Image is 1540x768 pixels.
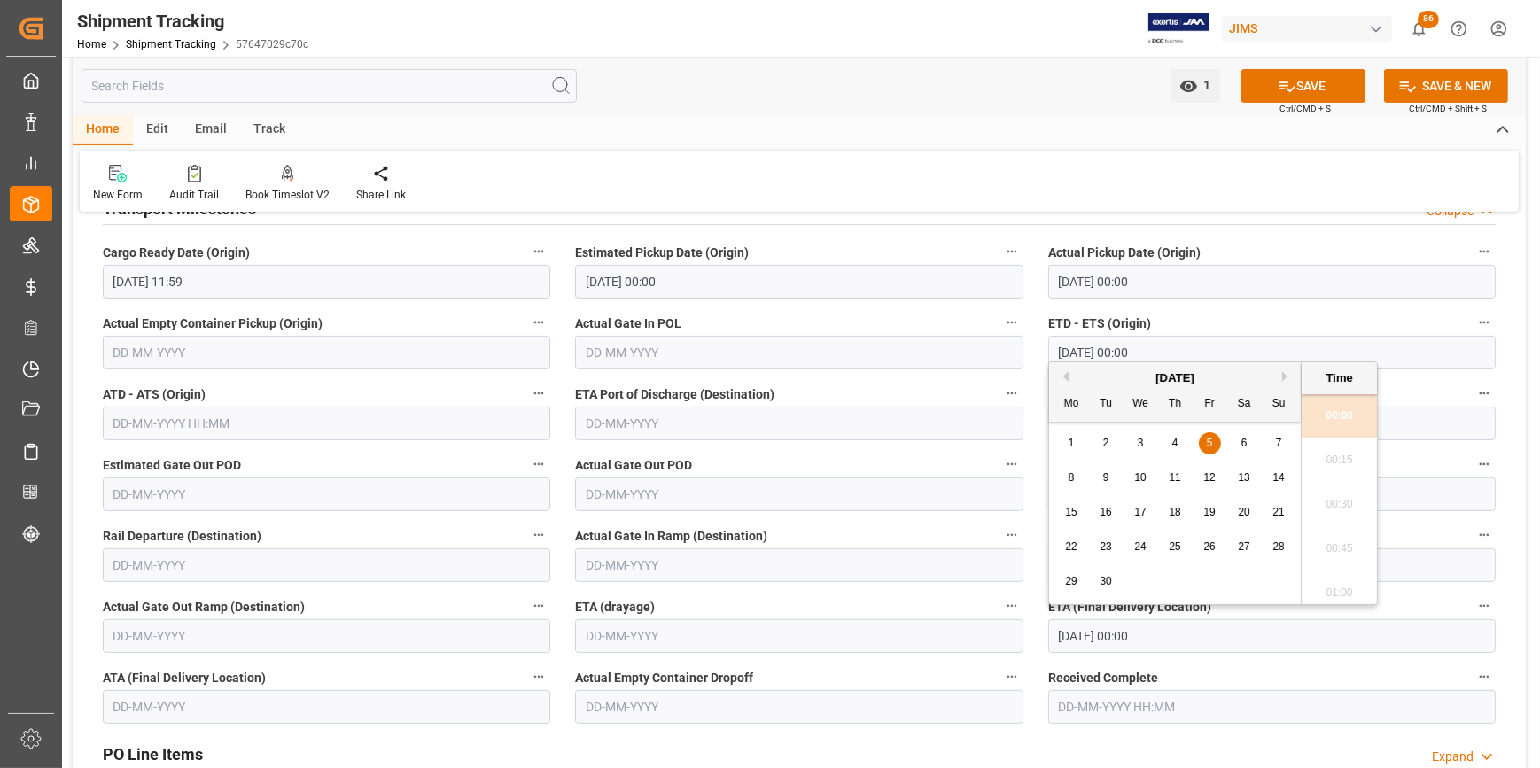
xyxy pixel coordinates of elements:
[575,548,1023,582] input: DD-MM-YYYY
[527,382,550,405] button: ATD - ATS (Origin)
[1061,501,1083,524] div: Choose Monday, September 15th, 2025
[1130,432,1152,454] div: Choose Wednesday, September 3rd, 2025
[1279,102,1331,115] span: Ctrl/CMD + S
[575,456,692,475] span: Actual Gate Out POD
[1233,393,1256,415] div: Sa
[1169,540,1180,553] span: 25
[575,690,1023,724] input: DD-MM-YYYY
[527,240,550,263] button: Cargo Ready Date (Origin)
[1095,501,1117,524] div: Choose Tuesday, September 16th, 2025
[1241,69,1365,103] button: SAVE
[1048,690,1496,724] input: DD-MM-YYYY HH:MM
[1061,570,1083,593] div: Choose Monday, September 29th, 2025
[575,598,655,617] span: ETA (drayage)
[1268,467,1290,489] div: Choose Sunday, September 14th, 2025
[1095,432,1117,454] div: Choose Tuesday, September 2nd, 2025
[575,527,767,546] span: Actual Gate In Ramp (Destination)
[103,385,206,404] span: ATD - ATS (Origin)
[103,742,203,766] h2: PO Line Items
[1306,369,1373,387] div: Time
[1172,437,1178,449] span: 4
[1199,432,1221,454] div: Choose Friday, September 5th, 2025
[103,407,550,440] input: DD-MM-YYYY HH:MM
[1000,311,1023,334] button: Actual Gate In POL
[1065,540,1077,553] span: 22
[356,187,406,203] div: Share Link
[1203,506,1215,518] span: 19
[1164,501,1186,524] div: Choose Thursday, September 18th, 2025
[1134,471,1146,484] span: 10
[103,244,250,262] span: Cargo Ready Date (Origin)
[1276,437,1282,449] span: 7
[103,690,550,724] input: DD-MM-YYYY
[1241,437,1248,449] span: 6
[1049,369,1301,387] div: [DATE]
[1048,619,1496,653] input: DD-MM-YYYY HH:MM
[1048,314,1151,333] span: ETD - ETS (Origin)
[82,69,577,103] input: Search Fields
[1000,240,1023,263] button: Estimated Pickup Date (Origin)
[527,311,550,334] button: Actual Empty Container Pickup (Origin)
[103,265,550,299] input: DD-MM-YYYY HH:MM
[1095,536,1117,558] div: Choose Tuesday, September 23rd, 2025
[1272,540,1284,553] span: 28
[575,265,1023,299] input: DD-MM-YYYY HH:MM
[575,407,1023,440] input: DD-MM-YYYY
[1061,536,1083,558] div: Choose Monday, September 22nd, 2025
[245,187,330,203] div: Book Timeslot V2
[1473,594,1496,617] button: ETA (Final Delivery Location)
[1222,12,1399,45] button: JIMS
[1065,575,1077,587] span: 29
[575,385,774,404] span: ETA Port of Discharge (Destination)
[1199,501,1221,524] div: Choose Friday, September 19th, 2025
[1207,437,1213,449] span: 5
[1100,540,1111,553] span: 23
[103,548,550,582] input: DD-MM-YYYY
[1164,536,1186,558] div: Choose Thursday, September 25th, 2025
[1203,471,1215,484] span: 12
[1130,467,1152,489] div: Choose Wednesday, September 10th, 2025
[1439,9,1479,49] button: Help Center
[1061,432,1083,454] div: Choose Monday, September 1st, 2025
[103,314,323,333] span: Actual Empty Container Pickup (Origin)
[1000,524,1023,547] button: Actual Gate In Ramp (Destination)
[1473,240,1496,263] button: Actual Pickup Date (Origin)
[103,456,241,475] span: Estimated Gate Out POD
[1432,748,1474,766] div: Expand
[1095,393,1117,415] div: Tu
[1199,467,1221,489] div: Choose Friday, September 12th, 2025
[1103,437,1109,449] span: 2
[1000,594,1023,617] button: ETA (drayage)
[1171,69,1220,103] button: open menu
[1199,536,1221,558] div: Choose Friday, September 26th, 2025
[1000,665,1023,688] button: Actual Empty Container Dropoff
[1169,506,1180,518] span: 18
[1058,371,1069,382] button: Previous Month
[77,38,106,50] a: Home
[1130,501,1152,524] div: Choose Wednesday, September 17th, 2025
[1222,16,1392,42] div: JIMS
[1095,467,1117,489] div: Choose Tuesday, September 9th, 2025
[1238,540,1249,553] span: 27
[1233,432,1256,454] div: Choose Saturday, September 6th, 2025
[1473,665,1496,688] button: Received Complete
[575,477,1023,511] input: DD-MM-YYYY
[1233,536,1256,558] div: Choose Saturday, September 27th, 2025
[1069,437,1075,449] span: 1
[103,477,550,511] input: DD-MM-YYYY
[1268,432,1290,454] div: Choose Sunday, September 7th, 2025
[103,619,550,653] input: DD-MM-YYYY
[73,115,133,145] div: Home
[1164,467,1186,489] div: Choose Thursday, September 11th, 2025
[1473,382,1496,405] button: ATA Port of Discharge (Destination)
[1048,669,1158,687] span: Received Complete
[77,8,308,35] div: Shipment Tracking
[182,115,240,145] div: Email
[1048,265,1496,299] input: DD-MM-YYYY HH:MM
[1233,501,1256,524] div: Choose Saturday, September 20th, 2025
[1134,506,1146,518] span: 17
[1048,336,1496,369] input: DD-MM-YYYY HH:MM
[575,336,1023,369] input: DD-MM-YYYY
[1061,393,1083,415] div: Mo
[527,594,550,617] button: Actual Gate Out Ramp (Destination)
